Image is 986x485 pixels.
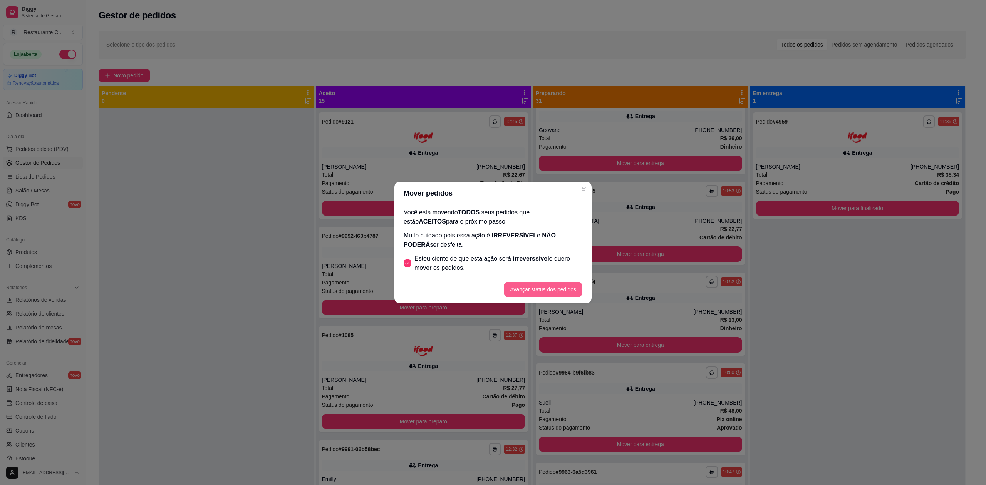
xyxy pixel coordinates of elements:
[458,209,480,216] span: TODOS
[419,218,446,225] span: ACEITOS
[492,232,537,239] span: IRREVERSÍVEL
[394,182,592,205] header: Mover pedidos
[513,255,549,262] span: irreverssível
[504,282,582,297] button: Avançar status dos pedidos
[578,183,590,196] button: Close
[404,208,582,226] p: Você está movendo seus pedidos que estão para o próximo passo.
[414,254,582,273] span: Estou ciente de que esta ação será e quero mover os pedidos.
[404,232,556,248] span: NÃO PODERÁ
[404,231,582,249] p: Muito cuidado pois essa ação é e ser desfeita.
